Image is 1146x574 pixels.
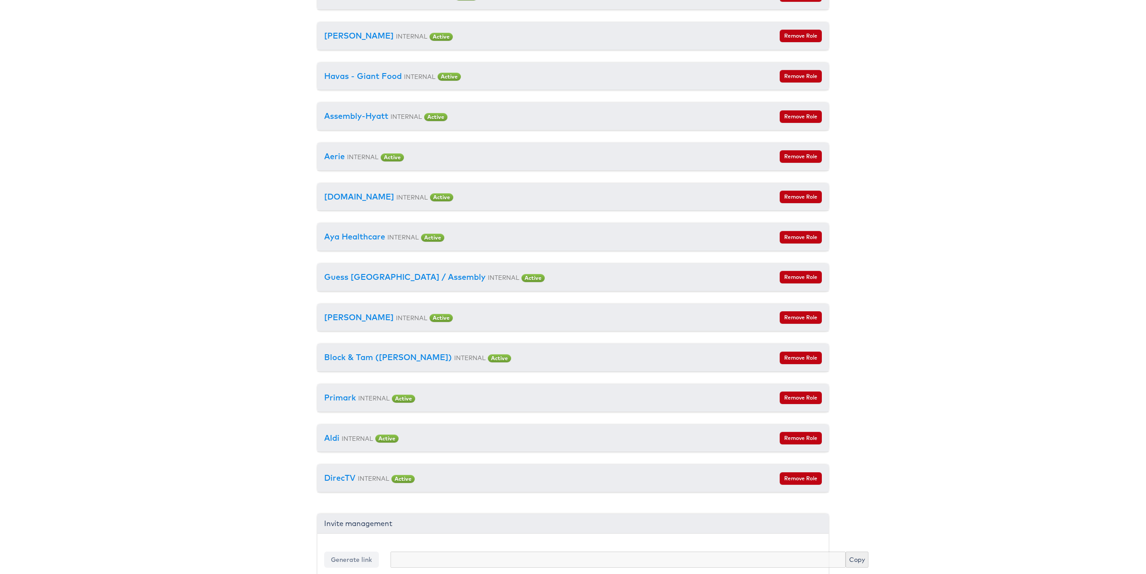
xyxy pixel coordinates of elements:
[392,395,415,403] span: Active
[780,110,822,123] button: Remove Role
[488,274,519,281] small: INTERNAL
[391,113,422,120] small: INTERNAL
[438,73,461,81] span: Active
[324,272,486,282] a: Guess [GEOGRAPHIC_DATA] / Assembly
[358,474,389,482] small: INTERNAL
[324,552,379,568] button: Generate link
[846,552,868,568] button: Copy
[488,354,511,362] span: Active
[387,233,419,241] small: INTERNAL
[324,151,345,161] a: Aerie
[324,191,394,202] a: [DOMAIN_NAME]
[396,314,427,322] small: INTERNAL
[424,113,447,121] span: Active
[375,435,399,443] span: Active
[454,354,486,361] small: INTERNAL
[324,473,356,483] a: DirecTV
[780,231,822,244] button: Remove Role
[324,30,394,41] a: [PERSON_NAME]
[324,312,394,322] a: [PERSON_NAME]
[342,435,373,442] small: INTERNAL
[780,391,822,404] button: Remove Role
[421,234,444,242] span: Active
[780,191,822,203] button: Remove Role
[391,475,415,483] span: Active
[780,472,822,485] button: Remove Role
[381,153,404,161] span: Active
[324,231,385,242] a: Aya Healthcare
[430,193,453,201] span: Active
[347,153,378,161] small: INTERNAL
[780,311,822,324] button: Remove Role
[396,32,427,40] small: INTERNAL
[780,30,822,42] button: Remove Role
[780,150,822,163] button: Remove Role
[324,433,339,443] a: Aldi
[324,392,356,403] a: Primark
[430,314,453,322] span: Active
[780,70,822,83] button: Remove Role
[521,274,545,282] span: Active
[358,394,390,402] small: INTERNAL
[404,73,435,80] small: INTERNAL
[324,111,388,121] a: Assembly-Hyatt
[430,33,453,41] span: Active
[317,514,829,534] div: Invite management
[780,271,822,283] button: Remove Role
[396,193,428,201] small: INTERNAL
[780,352,822,364] button: Remove Role
[324,352,452,362] a: Block & Tam ([PERSON_NAME])
[780,432,822,444] button: Remove Role
[324,71,402,81] a: Havas - Giant Food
